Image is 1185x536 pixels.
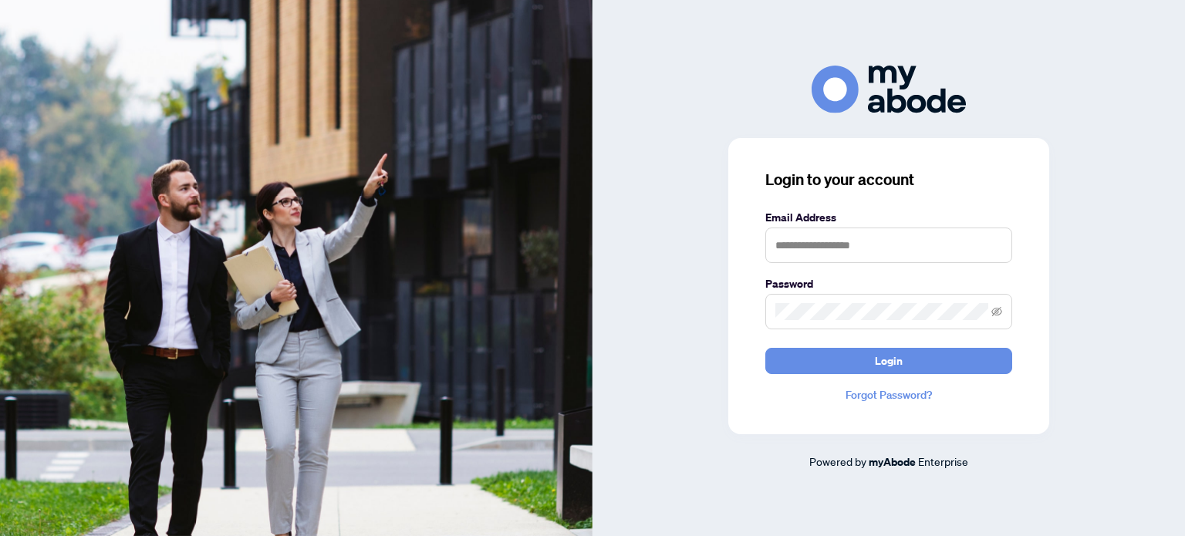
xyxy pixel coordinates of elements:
[809,454,866,468] span: Powered by
[765,209,1012,226] label: Email Address
[875,349,903,373] span: Login
[765,386,1012,403] a: Forgot Password?
[991,306,1002,317] span: eye-invisible
[765,275,1012,292] label: Password
[765,169,1012,190] h3: Login to your account
[869,453,916,470] a: myAbode
[812,66,966,113] img: ma-logo
[765,348,1012,374] button: Login
[918,454,968,468] span: Enterprise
